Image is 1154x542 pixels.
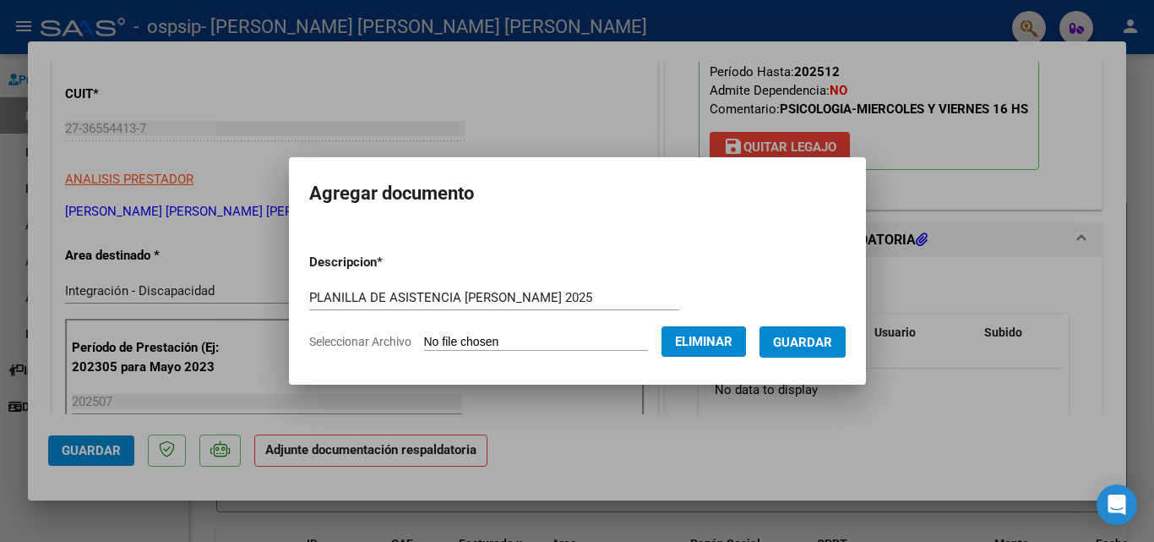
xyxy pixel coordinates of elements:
span: Guardar [773,335,832,350]
h2: Agregar documento [309,178,846,210]
button: Guardar [759,326,846,358]
span: Seleccionar Archivo [309,335,411,348]
span: Eliminar [675,334,732,349]
p: Descripcion [309,253,471,272]
div: Open Intercom Messenger [1097,485,1137,525]
button: Eliminar [661,326,746,357]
